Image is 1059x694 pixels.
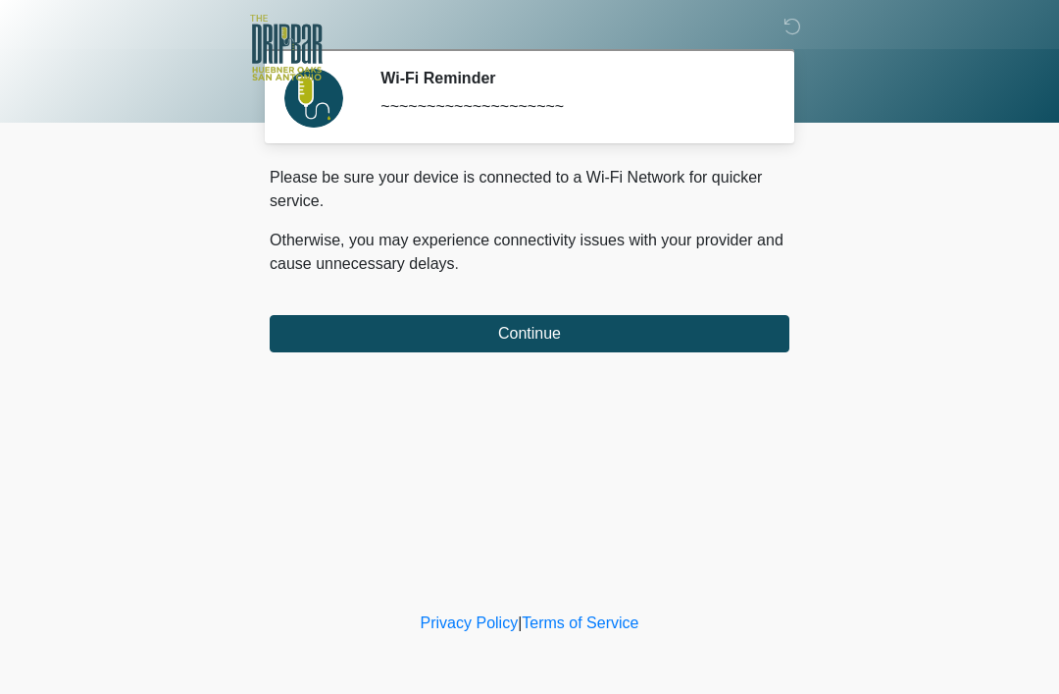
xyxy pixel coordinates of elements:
[270,166,789,213] p: Please be sure your device is connected to a Wi-Fi Network for quicker service.
[455,255,459,272] span: .
[284,69,343,128] img: Agent Avatar
[270,315,789,352] button: Continue
[518,614,522,631] a: |
[270,229,789,276] p: Otherwise, you may experience connectivity issues with your provider and cause unnecessary delays
[522,614,638,631] a: Terms of Service
[421,614,519,631] a: Privacy Policy
[250,15,323,80] img: The DRIPBaR - The Strand at Huebner Oaks Logo
[380,95,760,119] div: ~~~~~~~~~~~~~~~~~~~~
